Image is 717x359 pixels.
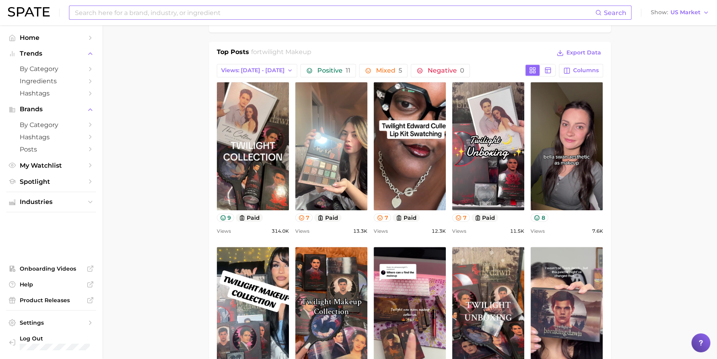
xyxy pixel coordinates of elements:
[272,226,289,236] span: 314.0k
[555,47,603,58] button: Export Data
[221,67,285,74] span: Views: [DATE] - [DATE]
[651,10,668,15] span: Show
[573,67,599,74] span: Columns
[20,178,83,185] span: Spotlight
[20,133,83,141] span: Hashtags
[20,335,90,342] span: Log Out
[6,48,96,60] button: Trends
[20,34,83,41] span: Home
[6,294,96,306] a: Product Releases
[6,131,96,143] a: Hashtags
[6,279,96,290] a: Help
[74,6,595,19] input: Search here for a brand, industry, or ingredient
[314,213,341,222] button: paid
[8,7,50,17] img: SPATE
[452,213,470,222] button: 7
[259,48,311,56] span: twilight makeup
[6,103,96,115] button: Brands
[559,64,603,77] button: Columns
[236,213,263,222] button: paid
[398,67,402,74] span: 5
[295,226,309,236] span: Views
[427,67,464,74] span: Negative
[6,159,96,172] a: My Watchlist
[217,213,235,222] button: 9
[20,319,83,326] span: Settings
[374,213,391,222] button: 7
[374,226,388,236] span: Views
[20,297,83,304] span: Product Releases
[20,77,83,85] span: Ingredients
[20,265,83,272] span: Onboarding Videos
[432,226,446,236] span: 12.3k
[649,7,711,18] button: ShowUS Market
[6,317,96,329] a: Settings
[20,50,83,57] span: Trends
[6,63,96,75] a: by Category
[353,226,367,236] span: 13.3k
[20,121,83,129] span: by Category
[20,162,83,169] span: My Watchlist
[376,67,402,74] span: Mixed
[6,143,96,155] a: Posts
[6,75,96,87] a: Ingredients
[510,226,524,236] span: 11.5k
[670,10,700,15] span: US Market
[531,213,548,222] button: 8
[6,119,96,131] a: by Category
[566,49,601,56] span: Export Data
[531,226,545,236] span: Views
[20,281,83,288] span: Help
[6,87,96,99] a: Hashtags
[6,176,96,188] a: Spotlight
[295,213,313,222] button: 7
[217,226,231,236] span: Views
[251,47,311,59] h2: for
[20,90,83,97] span: Hashtags
[20,198,83,206] span: Industries
[217,64,298,77] button: Views: [DATE] - [DATE]
[604,9,626,17] span: Search
[393,213,420,222] button: paid
[6,196,96,208] button: Industries
[20,65,83,73] span: by Category
[6,32,96,44] a: Home
[452,226,466,236] span: Views
[6,333,96,353] a: Log out. Currently logged in with e-mail jenny.zeng@spate.nyc.
[20,146,83,153] span: Posts
[217,47,249,59] h1: Top Posts
[345,67,350,74] span: 11
[20,106,83,113] span: Brands
[592,226,603,236] span: 7.6k
[317,67,350,74] span: Positive
[471,213,499,222] button: paid
[460,67,464,74] span: 0
[6,263,96,275] a: Onboarding Videos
